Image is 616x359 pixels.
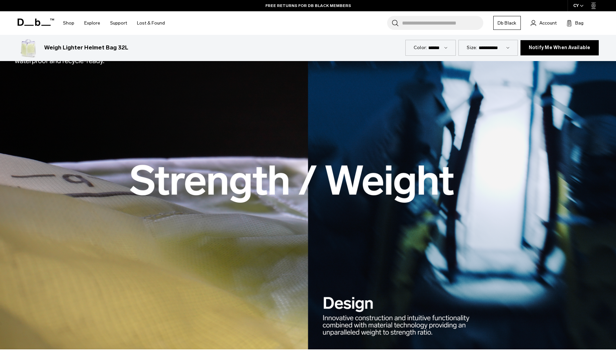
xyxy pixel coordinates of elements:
span: Bag [575,20,583,27]
span: Notify Me When Available [529,45,590,50]
h3: Weigh Lighter Helmet Bag 32L [44,43,128,52]
a: Db Black [493,16,521,30]
a: Explore [84,11,100,35]
a: Account [531,19,557,27]
nav: Main Navigation [58,11,170,35]
span: Account [539,20,557,27]
button: Notify Me When Available [520,40,599,55]
a: Shop [63,11,74,35]
label: Size: [467,44,477,51]
img: Weigh_Lighter_Helmet_Bag_32L_1.png [18,37,39,58]
label: Color: [414,44,427,51]
a: Lost & Found [137,11,165,35]
a: FREE RETURNS FOR DB BLACK MEMBERS [265,3,351,9]
button: Bag [567,19,583,27]
a: Support [110,11,127,35]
